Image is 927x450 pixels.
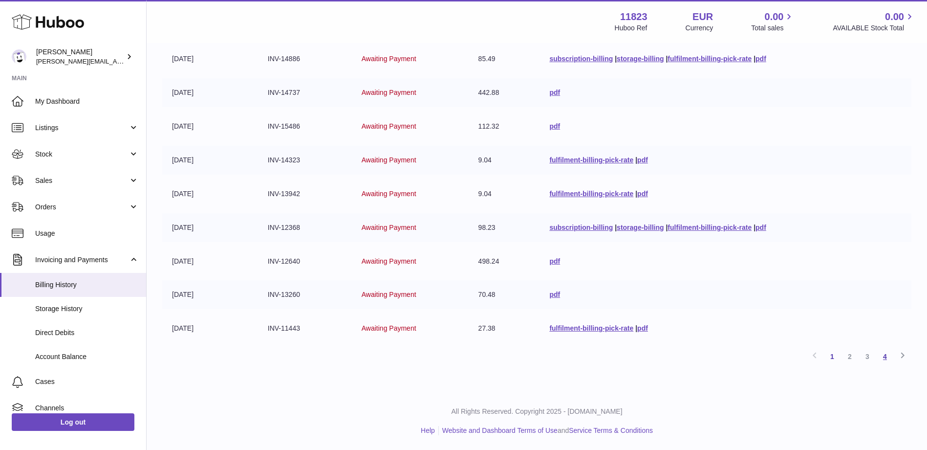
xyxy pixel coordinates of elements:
[362,257,416,265] span: Awaiting Payment
[258,112,352,141] td: INV-15486
[549,224,613,231] a: subscription-billing
[35,304,139,314] span: Storage History
[615,55,617,63] span: |
[362,190,416,198] span: Awaiting Payment
[841,348,859,365] a: 2
[162,247,258,276] td: [DATE]
[162,112,258,141] td: [DATE]
[615,23,647,33] div: Huboo Ref
[637,156,648,164] a: pdf
[615,224,617,231] span: |
[35,404,139,413] span: Channels
[258,280,352,309] td: INV-13260
[549,291,560,298] a: pdf
[859,348,876,365] a: 3
[833,10,915,33] a: 0.00 AVAILABLE Stock Total
[35,176,129,185] span: Sales
[469,280,540,309] td: 70.48
[666,224,668,231] span: |
[692,10,713,23] strong: EUR
[469,45,540,73] td: 85.49
[35,97,139,106] span: My Dashboard
[549,122,560,130] a: pdf
[754,55,755,63] span: |
[362,224,416,231] span: Awaiting Payment
[154,407,919,416] p: All Rights Reserved. Copyright 2025 - [DOMAIN_NAME]
[162,280,258,309] td: [DATE]
[162,78,258,107] td: [DATE]
[162,180,258,208] td: [DATE]
[635,324,637,332] span: |
[666,55,668,63] span: |
[258,78,352,107] td: INV-14737
[469,213,540,242] td: 98.23
[686,23,713,33] div: Currency
[35,202,129,212] span: Orders
[12,49,26,64] img: gianni.rofi@frieslandcampina.com
[876,348,894,365] a: 4
[35,328,139,337] span: Direct Debits
[549,55,613,63] a: subscription-billing
[258,247,352,276] td: INV-12640
[620,10,647,23] strong: 11823
[258,180,352,208] td: INV-13942
[469,112,540,141] td: 112.32
[469,146,540,175] td: 9.04
[635,190,637,198] span: |
[421,427,435,434] a: Help
[668,55,752,63] a: fulfilment-billing-pick-rate
[751,23,795,33] span: Total sales
[469,314,540,343] td: 27.38
[362,89,416,96] span: Awaiting Payment
[258,213,352,242] td: INV-12368
[469,180,540,208] td: 9.04
[469,247,540,276] td: 498.24
[35,123,129,133] span: Listings
[617,224,664,231] a: storage-billing
[12,413,134,431] a: Log out
[637,190,648,198] a: pdf
[362,324,416,332] span: Awaiting Payment
[751,10,795,33] a: 0.00 Total sales
[258,146,352,175] td: INV-14323
[755,55,766,63] a: pdf
[569,427,653,434] a: Service Terms & Conditions
[162,45,258,73] td: [DATE]
[442,427,558,434] a: Website and Dashboard Terms of Use
[35,377,139,386] span: Cases
[549,190,633,198] a: fulfilment-billing-pick-rate
[162,146,258,175] td: [DATE]
[35,280,139,290] span: Billing History
[637,324,648,332] a: pdf
[755,224,766,231] a: pdf
[36,57,196,65] span: [PERSON_NAME][EMAIL_ADDRESS][DOMAIN_NAME]
[35,150,129,159] span: Stock
[754,224,755,231] span: |
[362,55,416,63] span: Awaiting Payment
[362,291,416,298] span: Awaiting Payment
[885,10,904,23] span: 0.00
[35,352,139,361] span: Account Balance
[635,156,637,164] span: |
[35,255,129,265] span: Invoicing and Payments
[823,348,841,365] a: 1
[362,122,416,130] span: Awaiting Payment
[549,89,560,96] a: pdf
[765,10,784,23] span: 0.00
[549,257,560,265] a: pdf
[439,426,653,435] li: and
[668,224,752,231] a: fulfilment-billing-pick-rate
[833,23,915,33] span: AVAILABLE Stock Total
[162,213,258,242] td: [DATE]
[469,78,540,107] td: 442.88
[258,45,352,73] td: INV-14886
[549,156,633,164] a: fulfilment-billing-pick-rate
[617,55,664,63] a: storage-billing
[162,314,258,343] td: [DATE]
[35,229,139,238] span: Usage
[362,156,416,164] span: Awaiting Payment
[549,324,633,332] a: fulfilment-billing-pick-rate
[258,314,352,343] td: INV-11443
[36,47,124,66] div: [PERSON_NAME]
